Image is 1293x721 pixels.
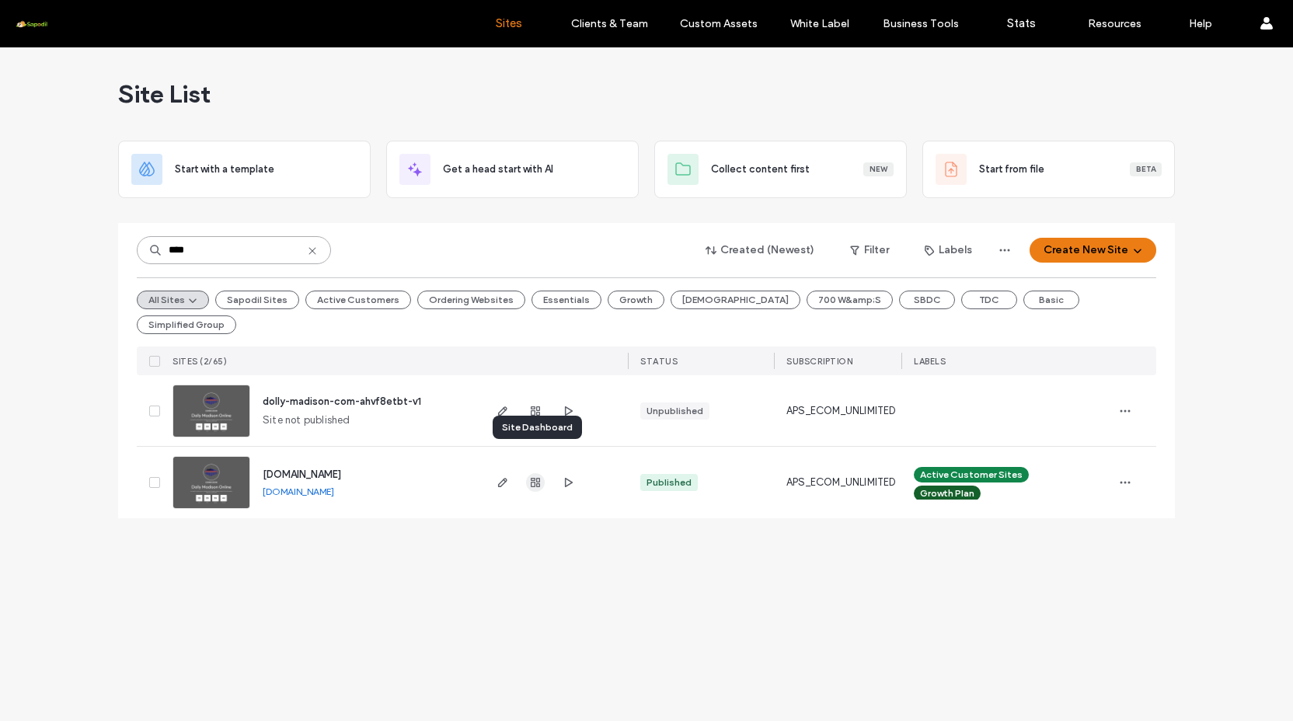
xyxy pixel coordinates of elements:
button: Growth [608,291,664,309]
button: Essentials [531,291,601,309]
button: Create New Site [1030,238,1156,263]
button: 700 W&amp;S [807,291,893,309]
div: Start from fileBeta [922,141,1175,198]
div: Published [646,475,692,489]
span: Collect content first [711,162,810,177]
button: SBDC [899,291,955,309]
span: APS_ECOM_UNLIMITED [786,475,896,490]
span: Start with a template [175,162,274,177]
div: Beta [1130,162,1162,176]
span: Active Customer Sites [920,468,1023,482]
div: Unpublished [646,404,703,418]
button: TDC [961,291,1017,309]
button: Active Customers [305,291,411,309]
button: Sapodil Sites [215,291,299,309]
div: New [863,162,894,176]
div: Start with a template [118,141,371,198]
button: Simplified Group [137,315,236,334]
span: SITES (2/65) [173,356,227,367]
label: White Label [790,17,849,30]
label: Custom Assets [680,17,758,30]
button: [DEMOGRAPHIC_DATA] [671,291,800,309]
span: Get a head start with AI [443,162,553,177]
label: Business Tools [883,17,959,30]
label: Stats [1007,16,1036,30]
a: dolly-madison-com-ahvf8etbt-v1 [263,395,421,407]
a: [DOMAIN_NAME] [263,486,334,497]
label: Sites [496,16,522,30]
span: APS_ECOM_UNLIMITED [786,403,896,419]
button: Filter [835,238,904,263]
div: Site Dashboard [493,416,582,439]
span: Start from file [979,162,1044,177]
div: Collect content firstNew [654,141,907,198]
a: [DOMAIN_NAME] [263,468,341,480]
button: Ordering Websites [417,291,525,309]
label: Clients & Team [571,17,648,30]
label: Resources [1088,17,1141,30]
span: Growth Plan [920,486,974,500]
button: All Sites [137,291,209,309]
button: Basic [1023,291,1079,309]
button: Labels [911,238,986,263]
span: Site List [118,78,211,110]
button: Created (Newest) [692,238,828,263]
div: Get a head start with AI [386,141,639,198]
span: STATUS [640,356,678,367]
span: Help [36,11,68,25]
span: SUBSCRIPTION [786,356,852,367]
label: Help [1189,17,1212,30]
span: Site not published [263,413,350,428]
span: LABELS [914,356,946,367]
